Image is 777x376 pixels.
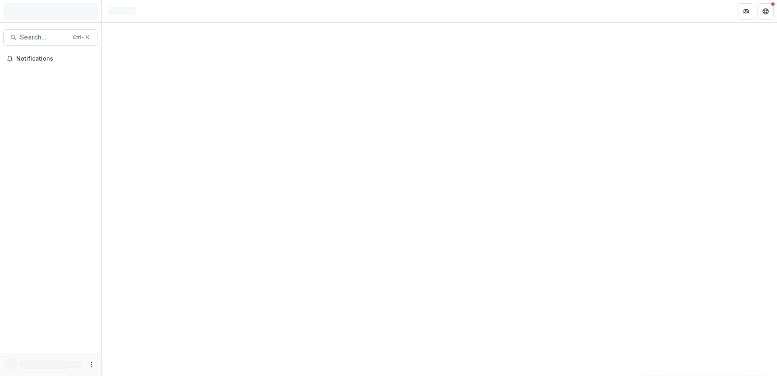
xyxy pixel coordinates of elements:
[738,3,754,20] button: Partners
[3,52,98,65] button: Notifications
[105,5,139,17] nav: breadcrumb
[757,3,774,20] button: Get Help
[3,29,98,46] button: Search...
[71,33,91,42] div: Ctrl + K
[20,33,68,41] span: Search...
[16,55,95,62] span: Notifications
[87,360,96,369] button: More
